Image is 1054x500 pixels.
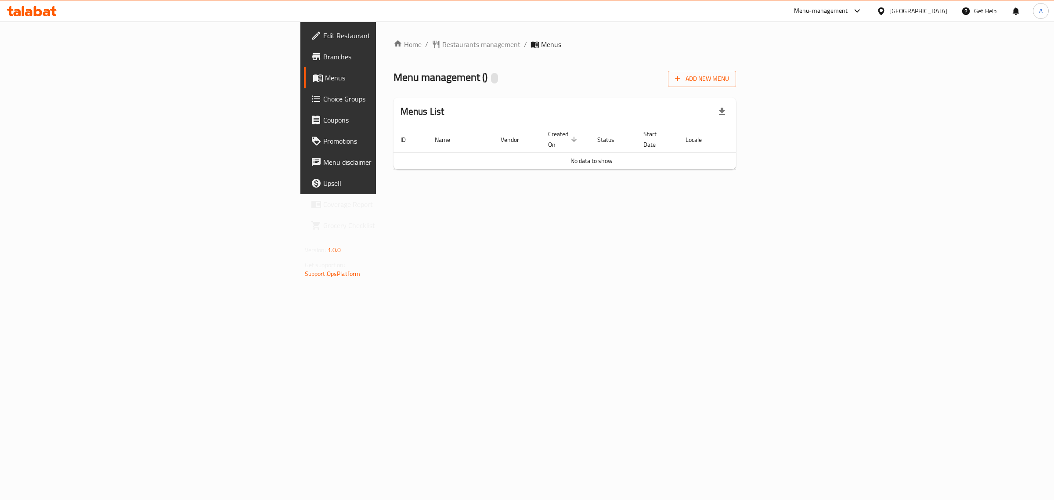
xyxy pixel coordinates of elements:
span: Version: [305,244,326,256]
span: Add New Menu [675,73,729,84]
a: Coverage Report [304,194,476,215]
a: Branches [304,46,476,67]
div: Menu-management [794,6,848,16]
a: Promotions [304,130,476,152]
span: Get support on: [305,259,345,271]
span: Menu management ( ) [393,67,487,87]
span: Status [597,134,626,145]
a: Upsell [304,173,476,194]
span: Choice Groups [323,94,469,104]
span: Start Date [643,129,668,150]
span: Coupons [323,115,469,125]
a: Edit Restaurant [304,25,476,46]
span: Menus [541,39,561,50]
span: Coverage Report [323,199,469,210]
a: Grocery Checklist [304,215,476,236]
span: Name [435,134,462,145]
span: Created On [548,129,580,150]
a: Support.OpsPlatform [305,268,361,279]
span: Upsell [323,178,469,188]
span: ID [401,134,417,145]
span: 1.0.0 [328,244,341,256]
span: Restaurants management [442,39,520,50]
h2: Menus List [401,105,444,118]
span: Promotions [323,136,469,146]
li: / [524,39,527,50]
table: enhanced table [393,126,790,170]
span: Menu disclaimer [323,157,469,167]
div: Export file [711,101,733,122]
span: Menus [325,72,469,83]
span: Vendor [501,134,531,145]
div: [GEOGRAPHIC_DATA] [889,6,947,16]
span: Branches [323,51,469,62]
a: Menu disclaimer [304,152,476,173]
span: A [1039,6,1043,16]
th: Actions [724,126,790,153]
span: Locale [686,134,713,145]
button: Add New Menu [668,71,736,87]
span: Grocery Checklist [323,220,469,231]
nav: breadcrumb [393,39,736,50]
a: Choice Groups [304,88,476,109]
span: No data to show [570,155,613,167]
a: Coupons [304,109,476,130]
a: Menus [304,67,476,88]
span: Edit Restaurant [323,30,469,41]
